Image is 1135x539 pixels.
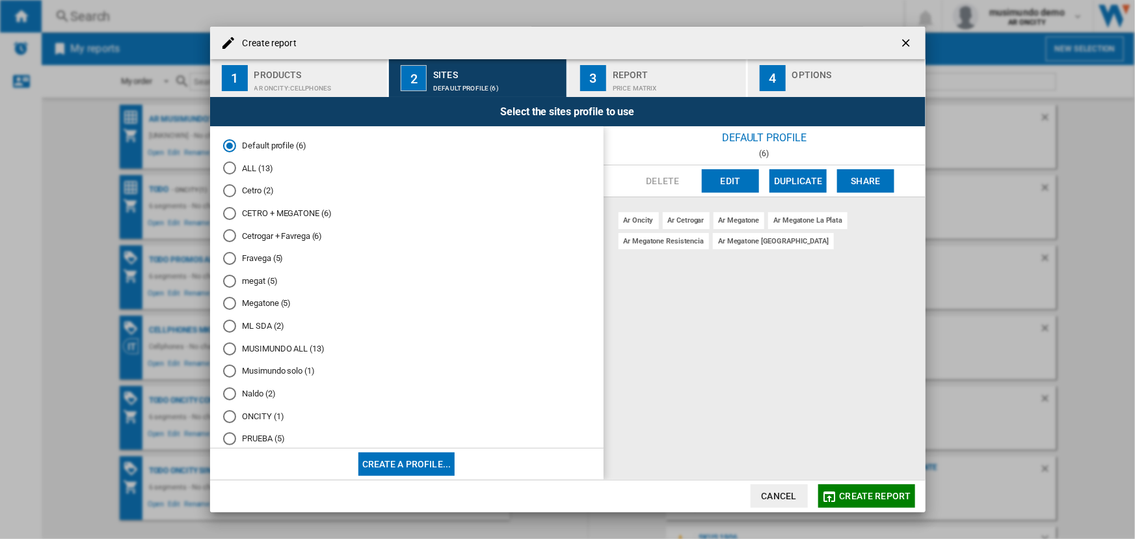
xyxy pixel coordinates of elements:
[768,212,848,228] div: ar megatone la plata
[389,59,568,97] button: 2 Sites Default profile (6)
[702,169,759,193] button: Edit
[223,207,591,219] md-radio-button: CETRO + MEGATONE (6)
[223,230,591,242] md-radio-button: Cetrogar + Favrega (6)
[223,253,591,265] md-radio-button: Fravega (5)
[223,388,591,400] md-radio-button: Naldo (2)
[840,491,911,501] span: Create report
[663,212,710,228] div: ar cetrogar
[613,64,741,78] div: Report
[223,320,591,333] md-radio-button: ML SDA (2)
[223,365,591,378] md-radio-button: Musimundo solo (1)
[619,212,659,228] div: ar oncity
[714,212,765,228] div: ar megatone
[223,185,591,197] md-radio-button: Cetro (2)
[223,410,591,422] md-radio-button: ONCITY (1)
[580,65,606,91] div: 3
[223,433,591,445] md-radio-button: PRUEBA (5)
[223,139,591,152] md-radio-button: Default profile (6)
[254,78,382,92] div: AR ONCITY:Cellphones
[401,65,427,91] div: 2
[894,30,920,56] button: getI18NText('BUTTONS.CLOSE_DIALOG')
[254,64,382,78] div: Products
[210,97,926,126] div: Select the sites profile to use
[222,65,248,91] div: 1
[818,484,915,508] button: Create report
[613,78,741,92] div: Price Matrix
[634,169,691,193] button: Delete
[713,233,834,249] div: ar megatone [GEOGRAPHIC_DATA]
[223,342,591,355] md-radio-button: MUSIMUNDO ALL (13)
[760,65,786,91] div: 4
[604,126,926,149] div: Default profile
[837,169,894,193] button: Share
[433,78,561,92] div: Default profile (6)
[210,59,389,97] button: 1 Products AR ONCITY:Cellphones
[568,59,747,97] button: 3 Report Price Matrix
[236,37,297,50] h4: Create report
[433,64,561,78] div: Sites
[769,169,827,193] button: Duplicate
[604,149,926,158] div: (6)
[900,36,915,52] ng-md-icon: getI18NText('BUTTONS.CLOSE_DIALOG')
[751,484,808,508] button: Cancel
[223,162,591,174] md-radio-button: ALL (13)
[792,64,920,78] div: Options
[223,297,591,310] md-radio-button: Megatone (5)
[358,452,455,476] button: Create a profile...
[619,233,710,249] div: ar megatone resistencia
[223,275,591,287] md-radio-button: megat (5)
[748,59,926,97] button: 4 Options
